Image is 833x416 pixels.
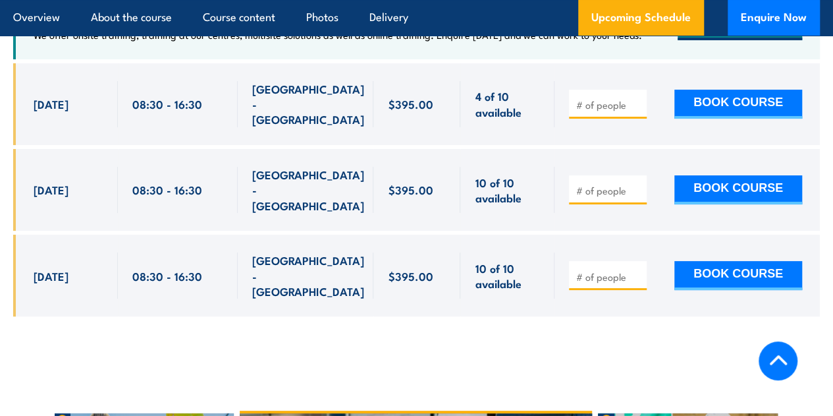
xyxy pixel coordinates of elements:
span: $395.00 [388,182,433,197]
span: 08:30 - 16:30 [132,96,202,111]
button: BOOK COURSE [674,261,802,290]
span: [DATE] [34,268,68,283]
span: 10 of 10 available [475,260,540,291]
button: BOOK COURSE [674,175,802,204]
button: BOOK COURSE [674,90,802,119]
input: # of people [576,98,642,111]
input: # of people [576,184,642,197]
span: [DATE] [34,96,68,111]
span: 10 of 10 available [475,175,540,206]
span: $395.00 [388,96,433,111]
span: [DATE] [34,182,68,197]
span: $395.00 [388,268,433,283]
span: 08:30 - 16:30 [132,182,202,197]
span: 4 of 10 available [475,88,540,119]
span: [GEOGRAPHIC_DATA] - [GEOGRAPHIC_DATA] [252,253,364,299]
span: [GEOGRAPHIC_DATA] - [GEOGRAPHIC_DATA] [252,81,364,127]
span: [GEOGRAPHIC_DATA] - [GEOGRAPHIC_DATA] [252,167,364,213]
input: # of people [576,270,642,283]
span: 08:30 - 16:30 [132,268,202,283]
